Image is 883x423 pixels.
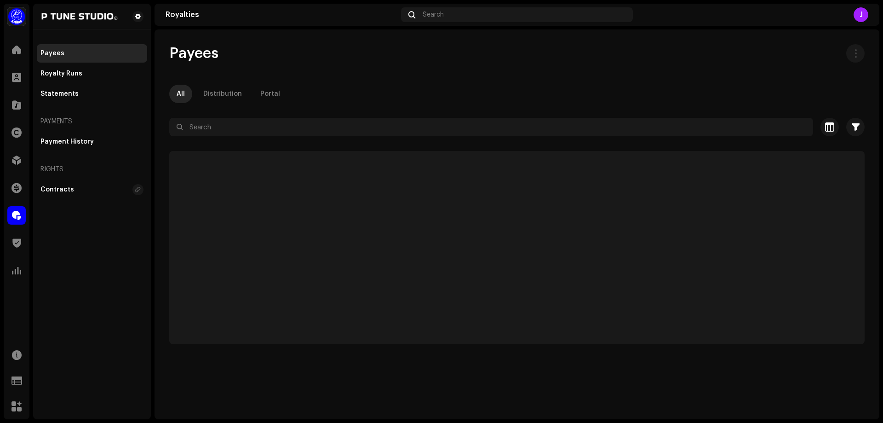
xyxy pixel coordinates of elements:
[37,133,147,151] re-m-nav-item: Payment History
[7,7,26,26] img: a1dd4b00-069a-4dd5-89ed-38fbdf7e908f
[423,11,444,18] span: Search
[40,50,64,57] div: Payees
[40,186,74,193] div: Contracts
[37,110,147,133] re-a-nav-header: Payments
[37,158,147,180] re-a-nav-header: Rights
[169,118,813,136] input: Search
[37,64,147,83] re-m-nav-item: Royalty Runs
[37,180,147,199] re-m-nav-item: Contracts
[203,85,242,103] div: Distribution
[177,85,185,103] div: All
[854,7,868,22] div: J
[40,90,79,98] div: Statements
[40,138,94,145] div: Payment History
[260,85,280,103] div: Portal
[166,11,397,18] div: Royalties
[37,44,147,63] re-m-nav-item: Payees
[37,85,147,103] re-m-nav-item: Statements
[40,11,118,22] img: 014156fc-5ea7-42a8-85d9-84b6ed52d0f4
[40,70,82,77] div: Royalty Runs
[169,44,218,63] span: Payees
